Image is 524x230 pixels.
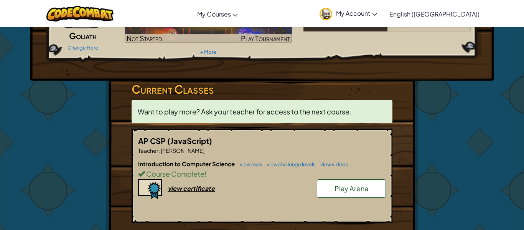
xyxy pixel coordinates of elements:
a: view videos [316,161,348,167]
span: Play Tournament [241,34,290,43]
a: view challenge levels [263,161,316,167]
a: Not StartedPlay Tournament [125,14,292,43]
span: Want to play more? Ask your teacher for access to the next course. [138,107,351,116]
span: Teacher [138,147,158,154]
span: Course Complete [145,169,204,178]
span: Play Arena [335,184,368,193]
img: avatar [320,8,332,20]
span: (JavaScript) [167,136,212,146]
span: ! [204,169,206,178]
span: [PERSON_NAME] [160,147,204,154]
a: Ap Csp#4/9players [303,24,471,33]
span: AP CSP [138,136,167,146]
img: Golden Goal [125,14,292,43]
img: CodeCombat logo [46,6,114,22]
h3: Current Classes [132,81,392,98]
a: view certificate [138,184,215,192]
img: certificate-icon.png [138,179,162,199]
span: My Account [336,9,377,17]
span: English ([GEOGRAPHIC_DATA]) [389,10,480,18]
span: : [158,147,160,154]
a: English ([GEOGRAPHIC_DATA]) [386,3,483,24]
span: My Courses [197,10,231,18]
span: Goliath [69,30,97,41]
div: view certificate [168,184,215,192]
span: Not Started [127,34,162,43]
a: + More [200,49,216,55]
span: Introduction to Computer Science [138,160,236,167]
a: My Account [316,2,381,26]
a: My Courses [193,3,242,24]
a: Change Hero [68,45,99,51]
a: view map [236,161,262,167]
